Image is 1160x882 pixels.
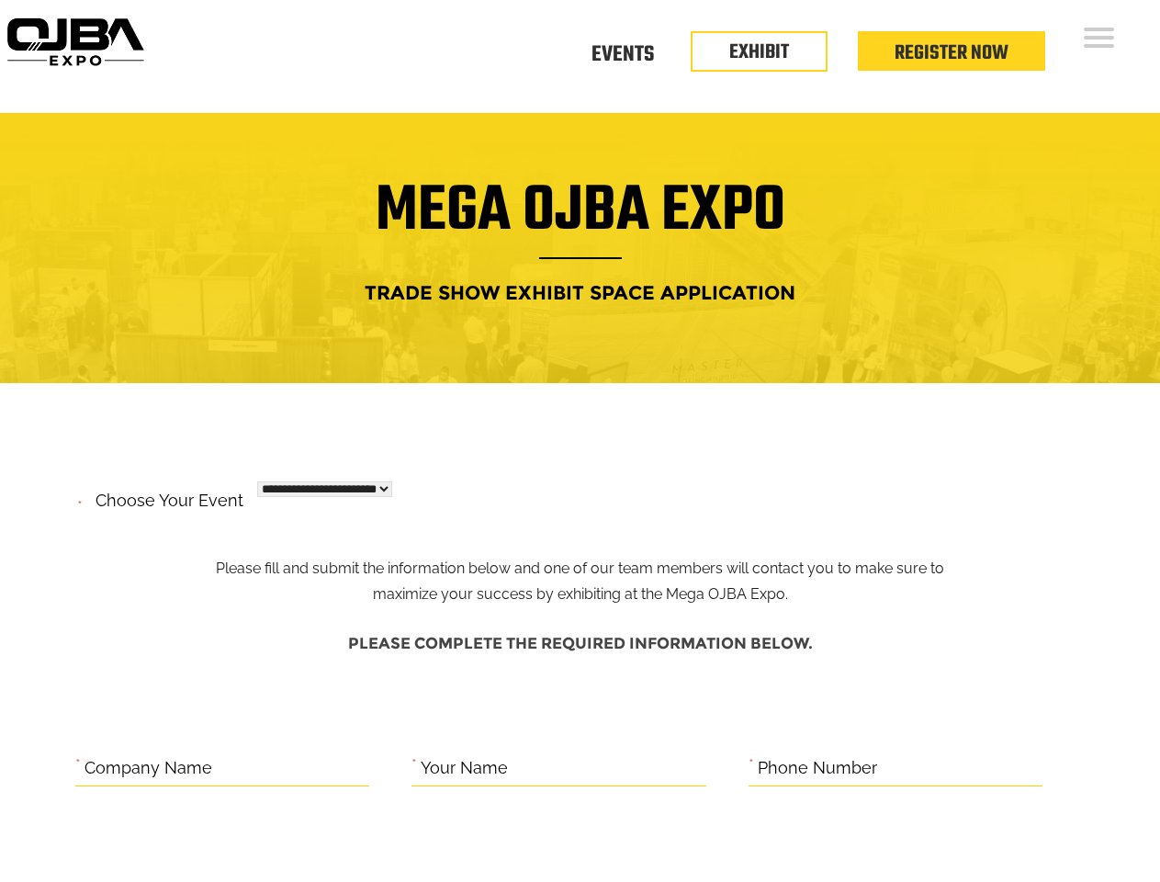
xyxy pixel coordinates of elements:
h1: Mega OJBA Expo [14,186,1146,259]
h4: Trade Show Exhibit Space Application [14,276,1146,310]
label: Choose your event [84,475,243,515]
label: Your Name [421,754,508,783]
h4: Please complete the required information below. [75,626,1086,661]
p: Please fill and submit the information below and one of our team members will contact you to make... [201,485,959,608]
a: Register Now [895,38,1008,69]
a: EXHIBIT [729,37,789,68]
label: Company Name [84,754,212,783]
label: Phone Number [758,754,877,783]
